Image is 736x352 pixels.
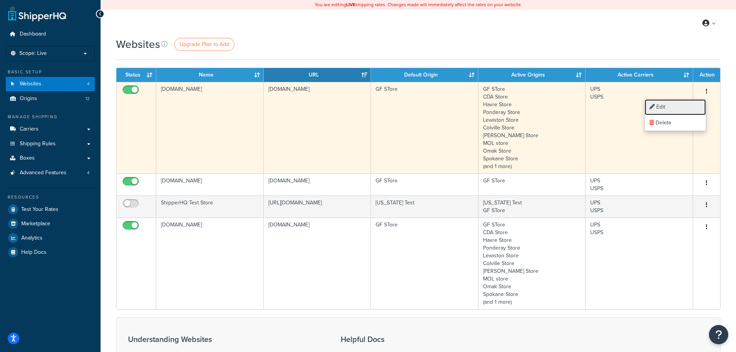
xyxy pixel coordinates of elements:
[586,173,693,196] td: UPS USPS
[20,81,41,87] span: Websites
[116,68,156,82] th: Status: activate to sort column ascending
[6,151,95,165] a: Boxes
[645,99,706,115] a: Edit
[20,31,46,37] span: Dashboard
[371,82,478,173] td: GF STore
[6,137,95,151] a: Shipping Rules
[8,6,66,21] a: ShipperHQ Home
[179,40,229,48] span: Upgrade Plan to Add
[586,196,693,218] td: UPS USPS
[371,173,478,196] td: GF STore
[6,194,95,201] div: Resources
[20,95,37,102] span: Origins
[20,155,35,162] span: Boxes
[264,218,371,309] td: [DOMAIN_NAME]
[6,92,95,106] li: Origins
[85,95,90,102] span: 12
[6,92,95,106] a: Origins 12
[6,27,95,41] a: Dashboard
[6,114,95,120] div: Manage Shipping
[156,196,264,218] td: ShipperHQ Test Store
[6,231,95,245] a: Analytics
[693,68,720,82] th: Action
[371,196,478,218] td: [US_STATE] Test
[20,126,39,133] span: Carriers
[346,1,355,8] b: LIVE
[174,38,234,51] a: Upgrade Plan to Add
[341,335,480,343] h3: Helpful Docs
[6,245,95,259] a: Help Docs
[21,221,50,227] span: Marketplace
[156,82,264,173] td: [DOMAIN_NAME]
[19,50,47,57] span: Scope: Live
[6,77,95,91] a: Websites 4
[6,202,95,216] a: Test Your Rates
[87,81,90,87] span: 4
[6,69,95,75] div: Basic Setup
[264,173,371,196] td: [DOMAIN_NAME]
[6,77,95,91] li: Websites
[156,173,264,196] td: [DOMAIN_NAME]
[371,68,478,82] th: Default Origin: activate to sort column ascending
[156,218,264,309] td: [DOMAIN_NAME]
[6,122,95,136] a: Carriers
[264,68,371,82] th: URL: activate to sort column ascending
[6,166,95,180] a: Advanced Features 4
[21,235,43,241] span: Analytics
[586,82,693,173] td: UPS USPS
[586,68,693,82] th: Active Carriers: activate to sort column ascending
[709,325,728,344] button: Open Resource Center
[21,206,58,213] span: Test Your Rates
[478,196,586,218] td: [US_STATE] Test GF STore
[264,82,371,173] td: [DOMAIN_NAME]
[586,218,693,309] td: UPS USPS
[20,170,67,176] span: Advanced Features
[371,218,478,309] td: GF STore
[21,249,46,256] span: Help Docs
[6,166,95,180] li: Advanced Features
[87,170,90,176] span: 4
[645,115,706,131] a: Delete
[128,335,321,343] h3: Understanding Websites
[116,37,160,52] h1: Websites
[264,196,371,218] td: [URL][DOMAIN_NAME]
[20,141,56,147] span: Shipping Rules
[156,68,264,82] th: Name: activate to sort column ascending
[478,82,586,173] td: GF STore CDA Store Havre Store Ponderay Store Lewiston Store Colville Store [PERSON_NAME] Store M...
[478,218,586,309] td: GF STore CDA Store Havre Store Ponderay Store Lewiston Store Colville Store [PERSON_NAME] Store M...
[6,217,95,231] a: Marketplace
[478,68,586,82] th: Active Origins: activate to sort column ascending
[478,173,586,196] td: GF STore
